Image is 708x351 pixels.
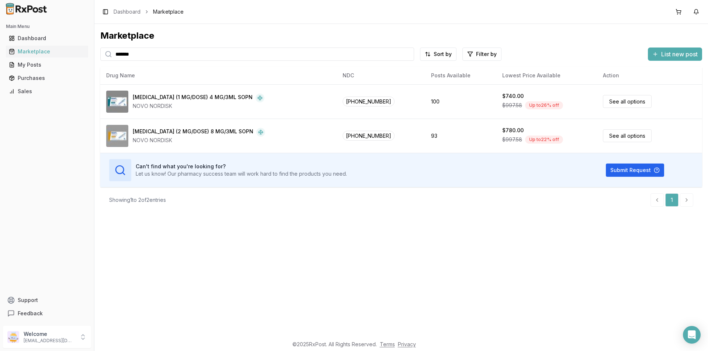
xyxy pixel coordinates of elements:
span: [PHONE_NUMBER] [343,96,395,106]
button: Support [3,294,91,307]
h3: Can't find what you're looking for? [136,163,347,170]
span: List new post [661,50,698,59]
a: List new post [648,51,702,59]
span: Sort by [434,50,452,58]
th: Drug Name [100,67,337,84]
div: Marketplace [9,48,85,55]
span: Marketplace [153,8,184,15]
p: [EMAIL_ADDRESS][DOMAIN_NAME] [24,338,75,344]
span: $997.58 [502,102,522,109]
div: [MEDICAL_DATA] (2 MG/DOSE) 8 MG/3ML SOPN [133,128,253,137]
p: Welcome [24,330,75,338]
td: 93 [425,119,496,153]
img: Ozempic (1 MG/DOSE) 4 MG/3ML SOPN [106,91,128,113]
button: List new post [648,48,702,61]
div: Dashboard [9,35,85,42]
img: Ozempic (2 MG/DOSE) 8 MG/3ML SOPN [106,125,128,147]
button: Purchases [3,72,91,84]
div: Up to 26 % off [525,101,563,109]
div: Open Intercom Messenger [683,326,701,344]
div: $740.00 [502,92,524,100]
nav: breadcrumb [114,8,184,15]
h2: Main Menu [6,24,88,29]
p: Let us know! Our pharmacy success team will work hard to find the products you need. [136,170,347,178]
th: Lowest Price Available [496,67,597,84]
button: Dashboard [3,32,91,44]
span: [PHONE_NUMBER] [343,131,395,141]
button: Filter by [462,48,502,61]
a: Marketplace [6,45,88,58]
div: Showing 1 to 2 of 2 entries [109,196,166,204]
th: Action [597,67,702,84]
div: [MEDICAL_DATA] (1 MG/DOSE) 4 MG/3ML SOPN [133,94,253,102]
a: Privacy [398,341,416,347]
div: NOVO NORDISK [133,102,264,110]
th: NDC [337,67,425,84]
button: Feedback [3,307,91,320]
button: Sales [3,85,91,97]
div: Sales [9,88,85,95]
a: 1 [665,193,678,207]
a: See all options [603,129,652,142]
button: Sort by [420,48,457,61]
span: Feedback [18,310,43,317]
img: RxPost Logo [3,3,50,15]
span: Filter by [476,50,497,58]
a: Dashboard [6,32,88,45]
td: 100 [425,84,496,119]
button: Marketplace [3,46,91,57]
span: $997.58 [502,136,522,143]
div: $780.00 [502,127,524,134]
a: Purchases [6,71,88,85]
a: See all options [603,95,652,108]
a: Dashboard [114,8,140,15]
div: NOVO NORDISK [133,137,265,144]
button: My Posts [3,59,91,71]
img: User avatar [7,331,19,343]
button: Submit Request [606,164,664,177]
div: My Posts [9,61,85,69]
a: Terms [380,341,395,347]
th: Posts Available [425,67,496,84]
a: My Posts [6,58,88,71]
div: Purchases [9,74,85,82]
div: Marketplace [100,30,702,42]
div: Up to 22 % off [525,136,563,144]
nav: pagination [650,193,693,207]
a: Sales [6,85,88,98]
